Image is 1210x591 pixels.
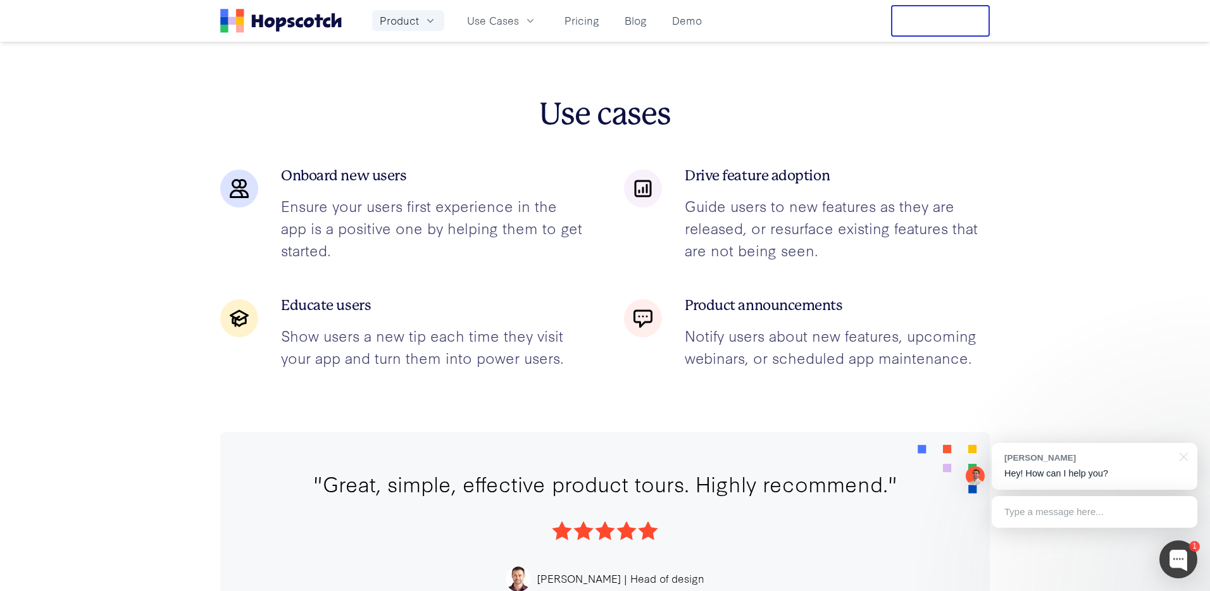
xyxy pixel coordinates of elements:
[1189,541,1200,552] div: 1
[220,9,342,33] a: Home
[380,13,419,28] span: Product
[281,297,586,314] h3: Educate users
[966,466,985,485] img: Mark Spera
[220,96,990,133] h2: Use cases
[372,10,444,31] button: Product
[467,13,519,28] span: Use Cases
[891,5,990,37] button: Free Trial
[1004,452,1172,464] div: [PERSON_NAME]
[620,10,652,31] a: Blog
[685,195,990,261] p: Guide users to new features as they are released, or resurface existing features that are not bei...
[667,10,707,31] a: Demo
[685,297,990,314] h3: Product announcements
[685,325,990,368] p: Notify users about new features, upcoming webinars, or scheduled app maintenance.
[281,167,586,184] h3: Onboard new users
[1004,467,1185,480] p: Hey! How can I help you?
[258,470,952,495] div: "Great, simple, effective product tours. Highly recommend."
[559,10,604,31] a: Pricing
[537,571,704,587] div: [PERSON_NAME] | Head of design
[281,325,586,368] p: Show users a new tip each time they visit your app and turn them into power users.
[281,195,586,261] p: Ensure your users first experience in the app is a positive one by helping them to get started.
[992,496,1197,528] div: Type a message here...
[685,167,990,184] h3: Drive feature adoption
[459,10,544,31] button: Use Cases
